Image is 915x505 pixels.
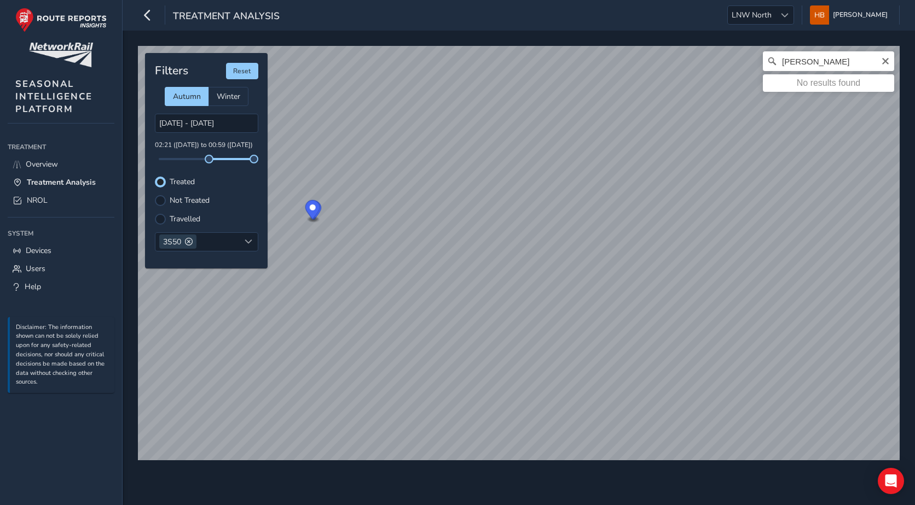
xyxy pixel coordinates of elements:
[138,46,900,460] canvas: Map
[15,8,107,32] img: rr logo
[209,87,248,106] div: Winter
[306,201,321,223] div: Map marker
[8,260,114,278] a: Users
[26,263,45,274] span: Users
[25,281,41,292] span: Help
[8,139,114,155] div: Treatment
[763,51,894,71] input: Search
[810,5,891,25] button: [PERSON_NAME]
[26,245,51,256] span: Devices
[165,87,209,106] div: Autumn
[810,5,829,25] img: diamond-layout
[8,242,114,260] a: Devices
[8,191,114,209] a: NROL
[8,278,114,296] a: Help
[173,91,201,102] span: Autumn
[16,323,109,387] p: Disclaimer: The information shown can not be solely relied upon for any safety-related decisions,...
[155,64,188,78] h4: Filters
[226,63,258,79] button: Reset
[173,9,280,25] span: Treatment Analysis
[163,237,181,247] span: 3S50
[878,468,904,494] div: Open Intercom Messenger
[728,6,775,24] span: LNW North
[170,197,210,204] label: Not Treated
[155,140,258,150] p: 02:21 ([DATE]) to 00:59 ([DATE])
[305,200,320,222] div: Map marker
[170,178,195,186] label: Treated
[27,177,96,187] span: Treatment Analysis
[15,78,92,115] span: SEASONAL INTELLIGENCE PLATFORM
[763,74,894,92] div: No results found
[833,5,888,25] span: [PERSON_NAME]
[29,43,93,67] img: customer logo
[26,159,58,169] span: Overview
[170,215,200,223] label: Travelled
[881,55,890,66] button: Clear
[8,173,114,191] a: Treatment Analysis
[8,225,114,242] div: System
[8,155,114,173] a: Overview
[27,195,48,205] span: NROL
[217,91,240,102] span: Winter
